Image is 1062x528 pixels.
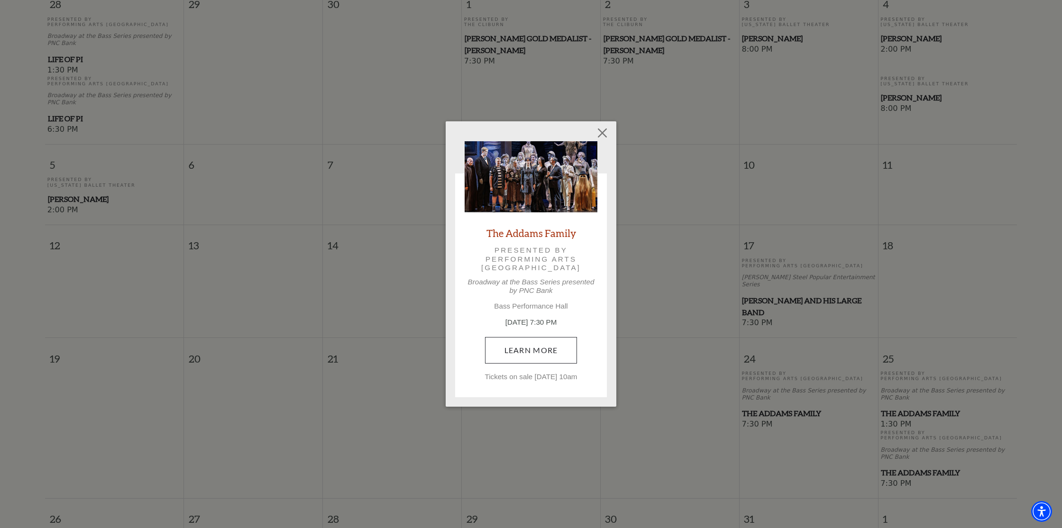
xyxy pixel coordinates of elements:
[465,302,597,310] p: Bass Performance Hall
[1031,501,1052,522] div: Accessibility Menu
[478,246,584,272] p: Presented by Performing Arts [GEOGRAPHIC_DATA]
[594,124,612,142] button: Close
[465,141,597,212] img: The Addams Family
[465,278,597,295] p: Broadway at the Bass Series presented by PNC Bank
[465,317,597,328] p: [DATE] 7:30 PM
[485,337,577,364] a: October 24, 7:30 PM Learn More Tickets on sale Friday, June 27th at 10am
[486,227,576,239] a: The Addams Family
[465,373,597,381] p: Tickets on sale [DATE] 10am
